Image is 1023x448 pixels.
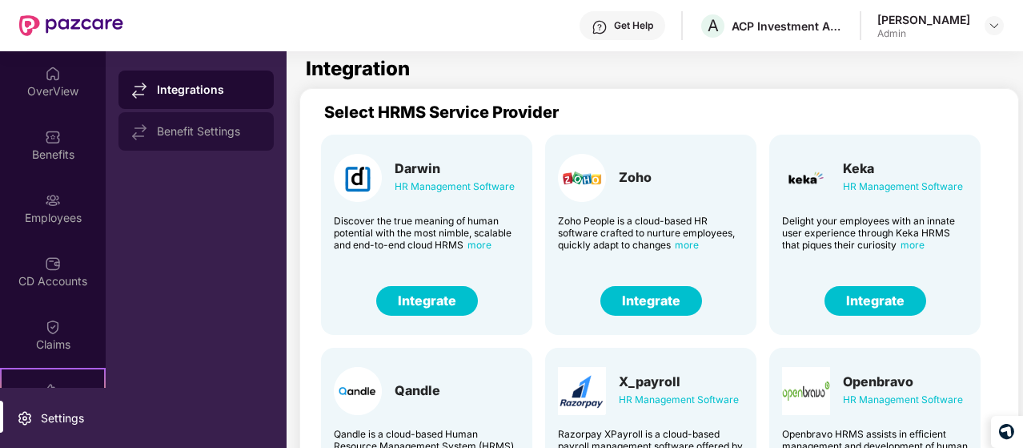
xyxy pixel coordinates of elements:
img: svg+xml;base64,PHN2ZyB4bWxucz0iaHR0cDovL3d3dy53My5vcmcvMjAwMC9zdmciIHdpZHRoPSIxNy44MzIiIGhlaWdodD... [131,83,147,99]
img: svg+xml;base64,PHN2ZyBpZD0iRW1wbG95ZWVzIiB4bWxucz0iaHR0cDovL3d3dy53My5vcmcvMjAwMC9zdmciIHdpZHRoPS... [45,192,61,208]
div: Keka [843,160,963,176]
button: Integrate [600,286,702,316]
img: New Pazcare Logo [19,15,123,36]
button: Integrate [376,286,478,316]
div: ACP Investment Advisory Private Limited [732,18,844,34]
img: svg+xml;base64,PHN2ZyBpZD0iRHJvcGRvd24tMzJ4MzIiIHhtbG5zPSJodHRwOi8vd3d3LnczLm9yZy8yMDAwL3N2ZyIgd2... [988,19,1001,32]
div: [PERSON_NAME] [877,12,970,27]
div: Darwin [395,160,515,176]
img: svg+xml;base64,PHN2ZyBpZD0iU2V0dGluZy0yMHgyMCIgeG1sbnM9Imh0dHA6Ly93d3cudzMub3JnLzIwMDAvc3ZnIiB3aW... [17,410,33,426]
div: Benefit Settings [157,125,261,138]
img: Card Logo [334,154,382,202]
img: svg+xml;base64,PHN2ZyB4bWxucz0iaHR0cDovL3d3dy53My5vcmcvMjAwMC9zdmciIHdpZHRoPSIxNy44MzIiIGhlaWdodD... [131,124,147,140]
img: svg+xml;base64,PHN2ZyBpZD0iQ2xhaW0iIHhtbG5zPSJodHRwOi8vd3d3LnczLm9yZy8yMDAwL3N2ZyIgd2lkdGg9IjIwIi... [45,319,61,335]
span: A [708,16,719,35]
div: HR Management Software [395,178,515,196]
img: svg+xml;base64,PHN2ZyBpZD0iSGVscC0zMngzMiIgeG1sbnM9Imh0dHA6Ly93d3cudzMub3JnLzIwMDAvc3ZnIiB3aWR0aD... [592,19,608,35]
div: Integrations [157,82,261,98]
div: Get Help [614,19,653,32]
div: Openbravo [843,373,963,389]
div: Discover the true meaning of human potential with the most nimble, scalable and end-to-end cloud ... [334,215,520,251]
div: Settings [36,410,89,426]
img: svg+xml;base64,PHN2ZyBpZD0iSG9tZSIgeG1sbnM9Imh0dHA6Ly93d3cudzMub3JnLzIwMDAvc3ZnIiB3aWR0aD0iMjAiIG... [45,66,61,82]
img: Card Logo [782,154,830,202]
div: Zoho [619,169,652,185]
span: more [675,239,699,251]
img: Card Logo [558,367,606,415]
div: HR Management Software [619,391,739,409]
div: HR Management Software [843,178,963,196]
button: Integrate [824,286,926,316]
img: svg+xml;base64,PHN2ZyBpZD0iQmVuZWZpdHMiIHhtbG5zPSJodHRwOi8vd3d3LnczLm9yZy8yMDAwL3N2ZyIgd2lkdGg9Ij... [45,129,61,145]
img: svg+xml;base64,PHN2ZyB4bWxucz0iaHR0cDovL3d3dy53My5vcmcvMjAwMC9zdmciIHdpZHRoPSIyMSIgaGVpZ2h0PSIyMC... [45,382,61,398]
div: X_payroll [619,373,739,389]
img: Card Logo [334,367,382,415]
div: Delight your employees with an innate user experience through Keka HRMS that piques their curiosity [782,215,968,251]
span: more [467,239,491,251]
img: Card Logo [782,367,830,415]
div: Qandle [395,382,440,398]
div: Zoho People is a cloud-based HR software crafted to nurture employees, quickly adapt to changes [558,215,744,251]
div: HR Management Software [843,391,963,409]
span: more [901,239,925,251]
div: Admin [877,27,970,40]
h1: Integration [306,59,410,79]
img: svg+xml;base64,PHN2ZyBpZD0iQ0RfQWNjb3VudHMiIGRhdGEtbmFtZT0iQ0QgQWNjb3VudHMiIHhtbG5zPSJodHRwOi8vd3... [45,256,61,272]
img: Card Logo [558,154,606,202]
